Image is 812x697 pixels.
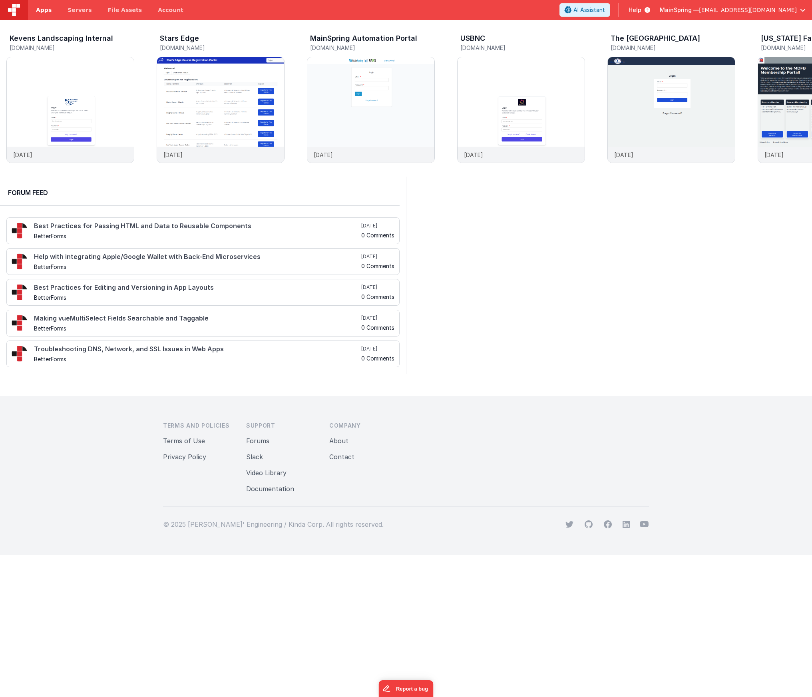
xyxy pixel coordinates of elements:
button: AI Assistant [559,3,610,17]
span: File Assets [108,6,142,14]
h4: Best Practices for Editing and Versioning in App Layouts [34,284,360,291]
h5: BetterForms [34,233,360,239]
h5: [DATE] [361,284,394,291]
button: Contact [329,452,354,462]
a: Terms of Use [163,437,205,445]
p: © 2025 [PERSON_NAME]' Engineering / Kinda Corp. All rights reserved. [163,520,384,529]
p: [DATE] [764,151,784,159]
a: Best Practices for Editing and Versioning in App Layouts BetterForms [DATE] 0 Comments [6,279,400,306]
span: Help [629,6,641,14]
h5: BetterForms [34,325,360,331]
p: [DATE] [163,151,183,159]
h2: Forum Feed [8,188,392,197]
h5: 0 Comments [361,325,394,331]
button: MainSpring — [EMAIL_ADDRESS][DOMAIN_NAME] [660,6,806,14]
button: About [329,436,348,446]
h4: Making vueMultiSelect Fields Searchable and Taggable [34,315,360,322]
a: Best Practices for Passing HTML and Data to Reusable Components BetterForms [DATE] 0 Comments [6,217,400,244]
h5: [DATE] [361,253,394,260]
h5: [DOMAIN_NAME] [611,45,735,51]
a: Help with integrating Apple/Google Wallet with Back-End Microservices BetterForms [DATE] 0 Comments [6,248,400,275]
h4: Help with integrating Apple/Google Wallet with Back-End Microservices [34,253,360,261]
button: Documentation [246,484,294,494]
h3: Kevens Landscaping Internal [10,34,113,42]
h5: [DOMAIN_NAME] [460,45,585,51]
h3: Terms and Policies [163,422,233,430]
h5: 0 Comments [361,263,394,269]
h5: [DOMAIN_NAME] [160,45,285,51]
h5: [DATE] [361,346,394,352]
p: [DATE] [464,151,483,159]
span: Servers [68,6,92,14]
p: [DATE] [314,151,333,159]
span: Apps [36,6,52,14]
img: 295_2.png [12,315,28,331]
img: 295_2.png [12,346,28,362]
a: Privacy Policy [163,453,206,461]
h3: Support [246,422,316,430]
h5: BetterForms [34,295,360,301]
span: AI Assistant [573,6,605,14]
button: Forums [246,436,269,446]
h3: Stars Edge [160,34,199,42]
h5: BetterForms [34,356,360,362]
h5: [DOMAIN_NAME] [310,45,435,51]
a: About [329,437,348,445]
h5: 0 Comments [361,355,394,361]
a: Making vueMultiSelect Fields Searchable and Taggable BetterForms [DATE] 0 Comments [6,310,400,337]
button: Video Library [246,468,287,478]
svg: viewBox="0 0 24 24" aria-hidden="true"> [622,520,630,528]
h3: Company [329,422,400,430]
p: [DATE] [614,151,633,159]
button: Slack [246,452,263,462]
h5: 0 Comments [361,232,394,238]
h5: [DOMAIN_NAME] [10,45,134,51]
h4: Troubleshooting DNS, Network, and SSL Issues in Web Apps [34,346,360,353]
h5: [DATE] [361,315,394,321]
h3: USBNC [460,34,485,42]
img: 295_2.png [12,253,28,269]
h3: The [GEOGRAPHIC_DATA] [611,34,700,42]
a: Troubleshooting DNS, Network, and SSL Issues in Web Apps BetterForms [DATE] 0 Comments [6,341,400,367]
iframe: Marker.io feedback button [379,680,434,697]
h5: [DATE] [361,223,394,229]
span: [EMAIL_ADDRESS][DOMAIN_NAME] [699,6,797,14]
span: MainSpring — [660,6,699,14]
a: Slack [246,453,263,461]
h5: BetterForms [34,264,360,270]
img: 295_2.png [12,223,28,239]
h3: MainSpring Automation Portal [310,34,417,42]
h4: Best Practices for Passing HTML and Data to Reusable Components [34,223,360,230]
h5: 0 Comments [361,294,394,300]
img: 295_2.png [12,284,28,300]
